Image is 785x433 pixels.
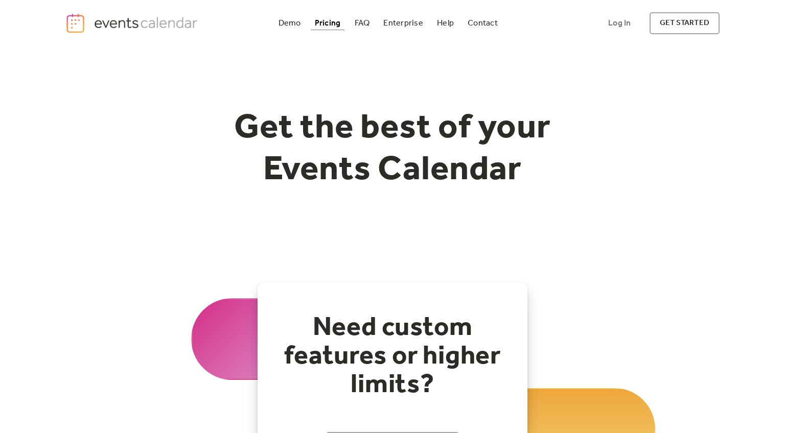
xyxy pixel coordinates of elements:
[274,16,305,30] a: Demo
[650,12,720,34] a: get started
[311,16,345,30] a: Pricing
[279,20,301,26] div: Demo
[437,20,454,26] div: Help
[598,12,641,34] a: Log In
[379,16,427,30] a: Enterprise
[433,16,458,30] a: Help
[383,20,423,26] div: Enterprise
[196,108,589,191] h1: Get the best of your Events Calendar
[355,20,370,26] div: FAQ
[315,20,341,26] div: Pricing
[468,20,498,26] div: Contact
[278,314,507,399] h2: Need custom features or higher limits?
[464,16,502,30] a: Contact
[351,16,374,30] a: FAQ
